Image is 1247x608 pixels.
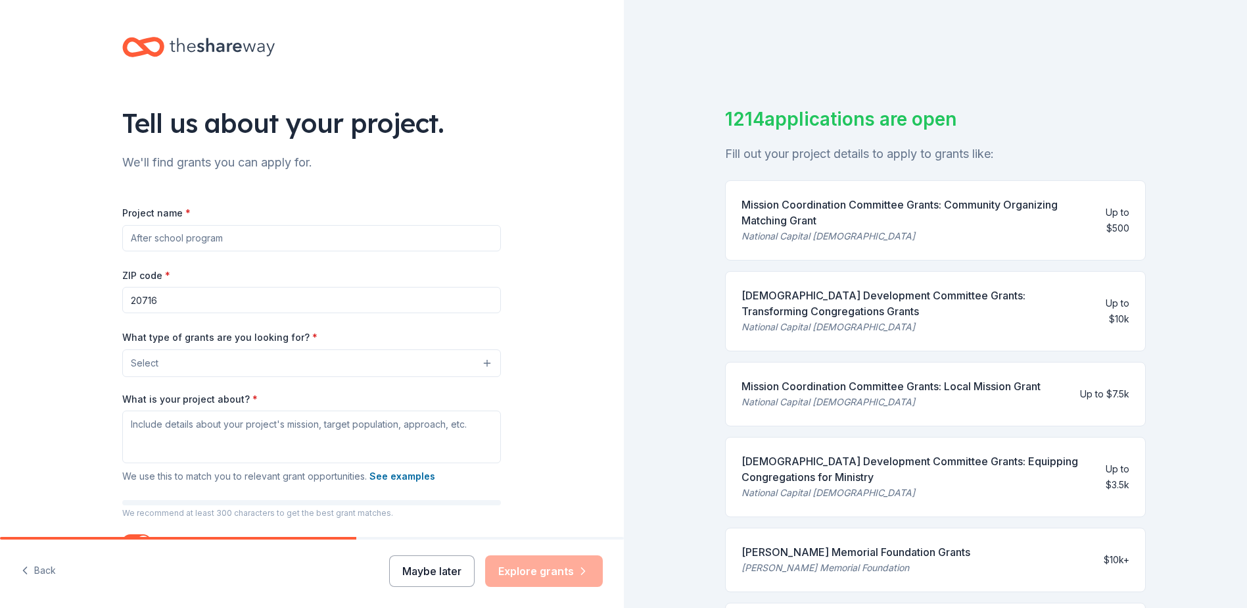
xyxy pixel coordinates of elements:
[122,508,501,519] p: We recommend at least 300 characters to get the best grant matches.
[122,470,435,482] span: We use this to match you to relevant grant opportunities.
[122,287,501,313] input: 12345 (U.S. only)
[122,269,170,282] label: ZIP code
[1094,295,1129,327] div: Up to $10k
[122,331,318,344] label: What type of grants are you looking for?
[122,152,501,173] div: We'll find grants you can apply for.
[389,555,475,587] button: Maybe later
[741,288,1085,319] div: [DEMOGRAPHIC_DATA] Development Committee Grants: Transforming Congregations Grants
[741,319,1085,335] div: National Capital [DEMOGRAPHIC_DATA]
[122,393,258,406] label: What is your project about?
[725,105,1146,133] div: 1214 applications are open
[122,225,501,251] input: After school program
[741,228,1077,244] div: National Capital [DEMOGRAPHIC_DATA]
[741,394,1041,410] div: National Capital [DEMOGRAPHIC_DATA]
[21,557,56,585] button: Back
[1087,205,1129,236] div: Up to $500
[1080,386,1129,402] div: Up to $7.5k
[1093,461,1129,493] div: Up to $3.5k
[741,544,970,560] div: [PERSON_NAME] Memorial Foundation Grants
[131,355,158,371] span: Select
[122,105,501,141] div: Tell us about your project.
[122,207,191,220] label: Project name
[1104,552,1129,568] div: $10k+
[741,560,970,576] div: [PERSON_NAME] Memorial Foundation
[741,197,1077,228] div: Mission Coordination Committee Grants: Community Organizing Matching Grant
[741,485,1083,501] div: National Capital [DEMOGRAPHIC_DATA]
[725,143,1146,165] div: Fill out your project details to apply to grants like:
[741,378,1041,394] div: Mission Coordination Committee Grants: Local Mission Grant
[122,349,501,377] button: Select
[741,453,1083,485] div: [DEMOGRAPHIC_DATA] Development Committee Grants: Equipping Congregations for Ministry
[369,469,435,484] button: See examples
